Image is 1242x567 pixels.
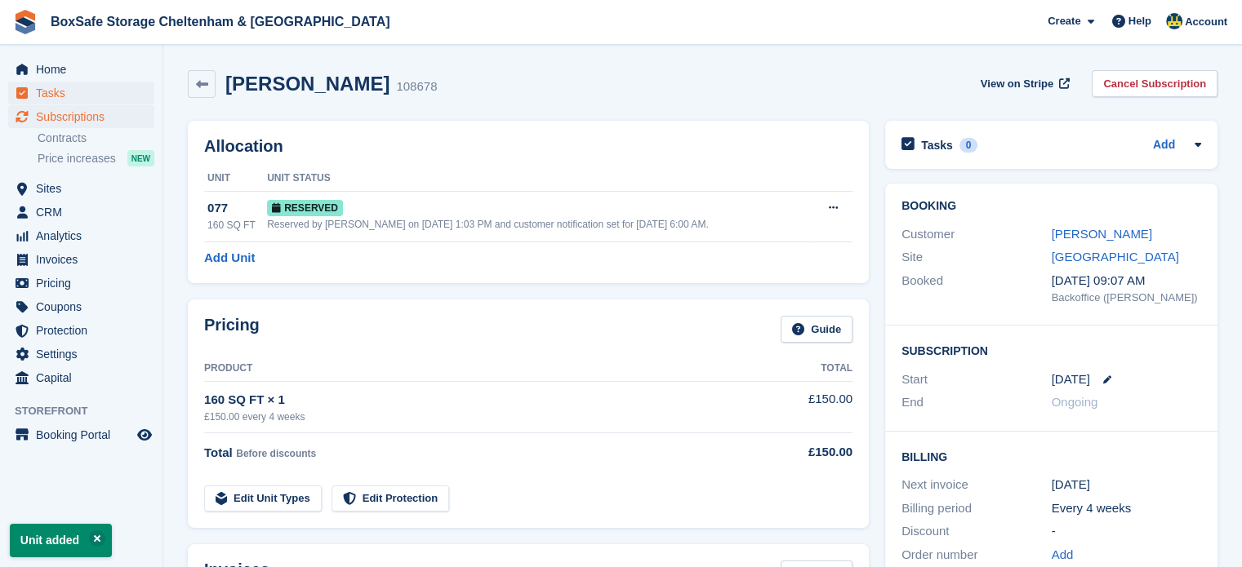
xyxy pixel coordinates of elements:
[8,343,154,365] a: menu
[1128,13,1151,29] span: Help
[1052,522,1202,541] div: -
[901,342,1201,358] h2: Subscription
[332,485,449,512] a: Edit Protection
[127,150,154,166] div: NEW
[36,319,134,342] span: Protection
[1052,395,1098,409] span: Ongoing
[38,151,116,166] span: Price increases
[236,448,316,459] span: Before discounts
[781,316,852,343] a: Guide
[901,225,1052,244] div: Customer
[13,10,38,34] img: stora-icon-8386f47178a22dfd0bd8f6a31ec36ba5ce8667c1dd55bd0f319d3a0aa187defe.svg
[44,8,396,35] a: BoxSafe Storage Cheltenham & [GEOGRAPHIC_DATA]
[267,217,810,232] div: Reserved by [PERSON_NAME] on [DATE] 1:03 PM and customer notification set for [DATE] 6:00 AM.
[8,177,154,200] a: menu
[8,224,154,247] a: menu
[204,410,753,424] div: £150.00 every 4 weeks
[36,248,134,271] span: Invoices
[38,149,154,167] a: Price increases NEW
[901,448,1201,464] h2: Billing
[8,423,154,446] a: menu
[8,295,154,318] a: menu
[204,356,753,382] th: Product
[901,546,1052,565] div: Order number
[10,524,112,557] p: Unit added
[36,366,134,389] span: Capital
[901,200,1201,213] h2: Booking
[8,366,154,389] a: menu
[8,82,154,104] a: menu
[204,137,852,156] h2: Allocation
[36,295,134,318] span: Coupons
[267,166,810,192] th: Unit Status
[38,131,154,146] a: Contracts
[207,218,267,233] div: 160 SQ FT
[1052,499,1202,518] div: Every 4 weeks
[1052,370,1090,389] time: 2025-09-18 23:00:00 UTC
[1092,70,1218,97] a: Cancel Subscription
[1048,13,1080,29] span: Create
[1052,546,1074,565] a: Add
[753,443,852,462] div: £150.00
[204,249,255,268] a: Add Unit
[36,177,134,200] span: Sites
[8,248,154,271] a: menu
[36,343,134,365] span: Settings
[901,476,1052,494] div: Next invoice
[981,76,1053,92] span: View on Stripe
[36,224,134,247] span: Analytics
[267,200,343,216] span: Reserved
[1185,14,1227,30] span: Account
[207,199,267,218] div: 077
[8,272,154,295] a: menu
[8,105,154,128] a: menu
[901,370,1052,389] div: Start
[36,423,134,446] span: Booking Portal
[8,201,154,224] a: menu
[8,58,154,81] a: menu
[225,73,390,95] h2: [PERSON_NAME]
[901,393,1052,412] div: End
[135,425,154,445] a: Preview store
[1052,250,1179,264] a: [GEOGRAPHIC_DATA]
[1052,476,1202,494] div: [DATE]
[36,272,134,295] span: Pricing
[974,70,1073,97] a: View on Stripe
[36,105,134,128] span: Subscriptions
[959,138,978,153] div: 0
[1052,290,1202,306] div: Backoffice ([PERSON_NAME])
[901,499,1052,518] div: Billing period
[36,58,134,81] span: Home
[901,522,1052,541] div: Discount
[396,78,437,96] div: 108678
[1166,13,1182,29] img: Kim Virabi
[204,166,267,192] th: Unit
[1153,136,1175,155] a: Add
[36,82,134,104] span: Tasks
[1052,227,1152,241] a: [PERSON_NAME]
[753,356,852,382] th: Total
[921,138,953,153] h2: Tasks
[1052,272,1202,290] div: [DATE] 09:07 AM
[204,445,233,459] span: Total
[8,319,154,342] a: menu
[901,272,1052,306] div: Booked
[36,201,134,224] span: CRM
[204,485,322,512] a: Edit Unit Types
[753,381,852,432] td: £150.00
[204,316,260,343] h2: Pricing
[901,248,1052,267] div: Site
[204,391,753,410] div: 160 SQ FT × 1
[15,403,162,419] span: Storefront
